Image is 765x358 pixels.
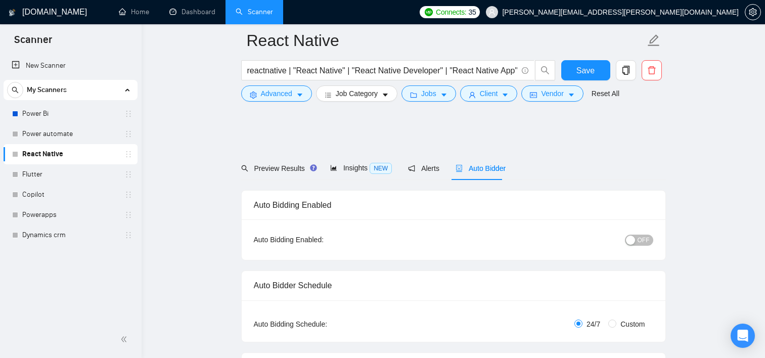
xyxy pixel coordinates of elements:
span: holder [124,130,132,138]
span: double-left [120,334,130,344]
img: logo [9,5,16,21]
span: Alerts [408,164,439,172]
a: Copilot [22,185,118,205]
span: NEW [370,163,392,174]
button: setting [745,4,761,20]
li: New Scanner [4,56,138,76]
span: Custom [616,319,649,330]
span: holder [124,191,132,199]
span: holder [124,231,132,239]
span: setting [250,91,257,99]
a: dashboardDashboard [169,8,215,16]
span: Jobs [421,88,436,99]
div: Open Intercom Messenger [731,324,755,348]
button: userClientcaret-down [460,85,518,102]
span: user [469,91,476,99]
a: New Scanner [12,56,129,76]
span: idcard [530,91,537,99]
span: caret-down [382,91,389,99]
span: My Scanners [27,80,67,100]
div: Tooltip anchor [309,163,318,172]
a: React Native [22,144,118,164]
span: folder [410,91,417,99]
span: Insights [330,164,392,172]
span: robot [456,165,463,172]
a: Reset All [592,88,619,99]
span: area-chart [330,164,337,171]
button: folderJobscaret-down [401,85,456,102]
span: notification [408,165,415,172]
span: Save [576,64,595,77]
div: Auto Bidding Schedule: [254,319,387,330]
span: holder [124,150,132,158]
span: caret-down [296,91,303,99]
div: Auto Bidding Enabled [254,191,653,219]
span: caret-down [440,91,447,99]
span: caret-down [568,91,575,99]
div: Auto Bidder Schedule [254,271,653,300]
a: Power automate [22,124,118,144]
span: Connects: [436,7,466,18]
div: Auto Bidding Enabled: [254,234,387,245]
span: 35 [468,7,476,18]
a: Dynamics crm [22,225,118,245]
a: Powerapps [22,205,118,225]
button: Save [561,60,610,80]
span: search [241,165,248,172]
a: Flutter [22,164,118,185]
span: search [8,86,23,94]
span: caret-down [502,91,509,99]
a: Power Bi [22,104,118,124]
a: homeHome [119,8,149,16]
span: Scanner [6,32,60,54]
li: My Scanners [4,80,138,245]
input: Scanner name... [247,28,645,53]
span: delete [642,66,661,75]
span: Advanced [261,88,292,99]
span: 24/7 [582,319,604,330]
img: upwork-logo.png [425,8,433,16]
input: Search Freelance Jobs... [247,64,517,77]
span: OFF [638,235,650,246]
span: user [488,9,496,16]
span: Client [480,88,498,99]
span: edit [647,34,660,47]
span: holder [124,170,132,178]
a: searchScanner [236,8,273,16]
button: barsJob Categorycaret-down [316,85,397,102]
span: copy [616,66,636,75]
span: Auto Bidder [456,164,506,172]
button: search [7,82,23,98]
span: Job Category [336,88,378,99]
span: Preview Results [241,164,314,172]
span: holder [124,211,132,219]
button: search [535,60,555,80]
button: idcardVendorcaret-down [521,85,583,102]
button: settingAdvancedcaret-down [241,85,312,102]
span: Vendor [541,88,563,99]
span: info-circle [522,67,528,74]
button: copy [616,60,636,80]
button: delete [642,60,662,80]
a: setting [745,8,761,16]
span: bars [325,91,332,99]
span: search [535,66,555,75]
span: holder [124,110,132,118]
